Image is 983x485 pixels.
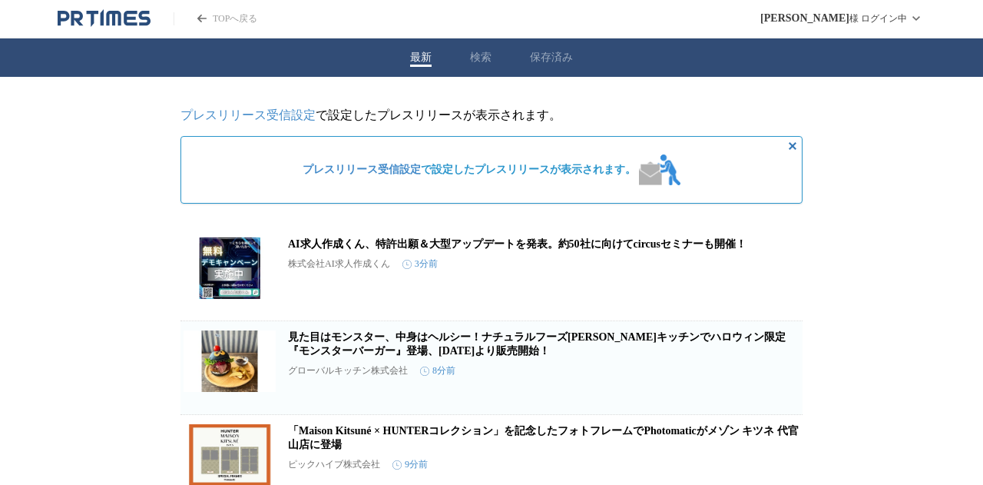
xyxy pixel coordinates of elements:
[303,163,636,177] span: で設定したプレスリリースが表示されます。
[783,137,802,155] button: 非表示にする
[288,238,746,250] a: AI求人作成くん、特許出願＆大型アップデートを発表。約50社に向けてcircusセミナーも開催！
[530,51,573,65] button: 保存済み
[174,12,257,25] a: PR TIMESのトップページはこちら
[180,108,803,124] p: で設定したプレスリリースが表示されます。
[470,51,491,65] button: 検索
[58,9,151,28] a: PR TIMESのトップページはこちら
[288,331,786,357] a: 見た目はモンスター、中身はヘルシー！ナチュラルフーズ[PERSON_NAME]キッチンでハロウィン限定『モンスターバーガー』登場、[DATE]より販売開始！
[420,364,455,377] time: 8分前
[184,331,276,392] img: 見た目はモンスター、中身はヘルシー！ナチュラルフーズ柳島キッチンでハロウィン限定『モンスターバーガー』登場、10月16日より販売開始！
[184,238,276,299] img: AI求人作成くん、特許出願＆大型アップデートを発表。約50社に向けてcircusセミナーも開催！
[180,108,316,121] a: プレスリリース受信設定
[410,51,432,65] button: 最新
[288,458,380,471] p: ピックハイブ株式会社
[288,425,799,450] a: 「Maison Kitsuné × HUNTERコレクション」を記念したフォトフレームでPhotomaticがメゾン キツネ 代官山店に登場
[760,12,849,25] span: [PERSON_NAME]
[402,257,438,271] time: 3分前
[288,257,390,271] p: 株式会社AI求人作成くん
[303,164,421,175] a: プレスリリース受信設定
[392,458,428,471] time: 9分前
[288,364,408,377] p: グローバルキッチン株式会社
